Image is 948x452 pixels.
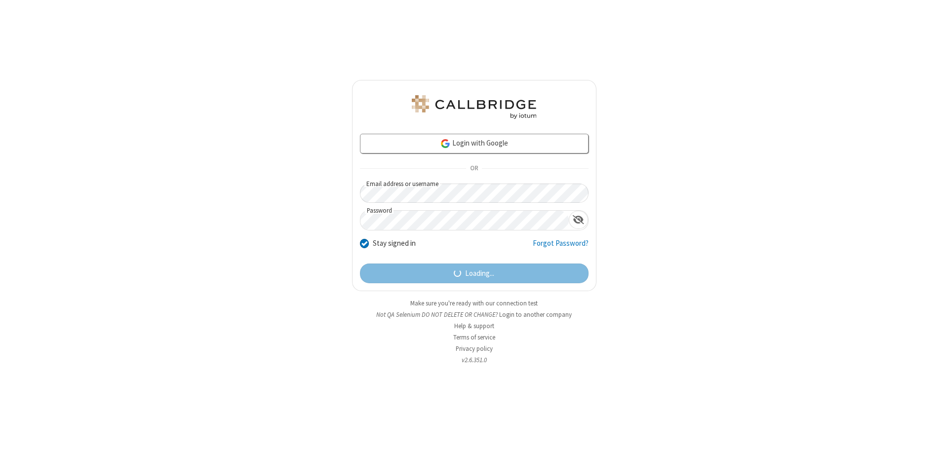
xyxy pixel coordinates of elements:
a: Help & support [454,322,494,330]
li: v2.6.351.0 [352,355,596,365]
li: Not QA Selenium DO NOT DELETE OR CHANGE? [352,310,596,319]
img: google-icon.png [440,138,451,149]
button: Loading... [360,264,589,283]
img: QA Selenium DO NOT DELETE OR CHANGE [410,95,538,119]
a: Login with Google [360,134,589,153]
a: Forgot Password? [533,238,589,257]
a: Privacy policy [456,344,493,353]
button: Login to another company [499,310,572,319]
label: Stay signed in [373,238,416,249]
span: OR [466,162,482,176]
div: Show password [569,211,588,229]
input: Email address or username [360,184,589,203]
input: Password [360,211,569,230]
a: Make sure you're ready with our connection test [410,299,538,307]
iframe: Chat [923,426,941,445]
span: Loading... [465,268,494,279]
a: Terms of service [453,333,495,341]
